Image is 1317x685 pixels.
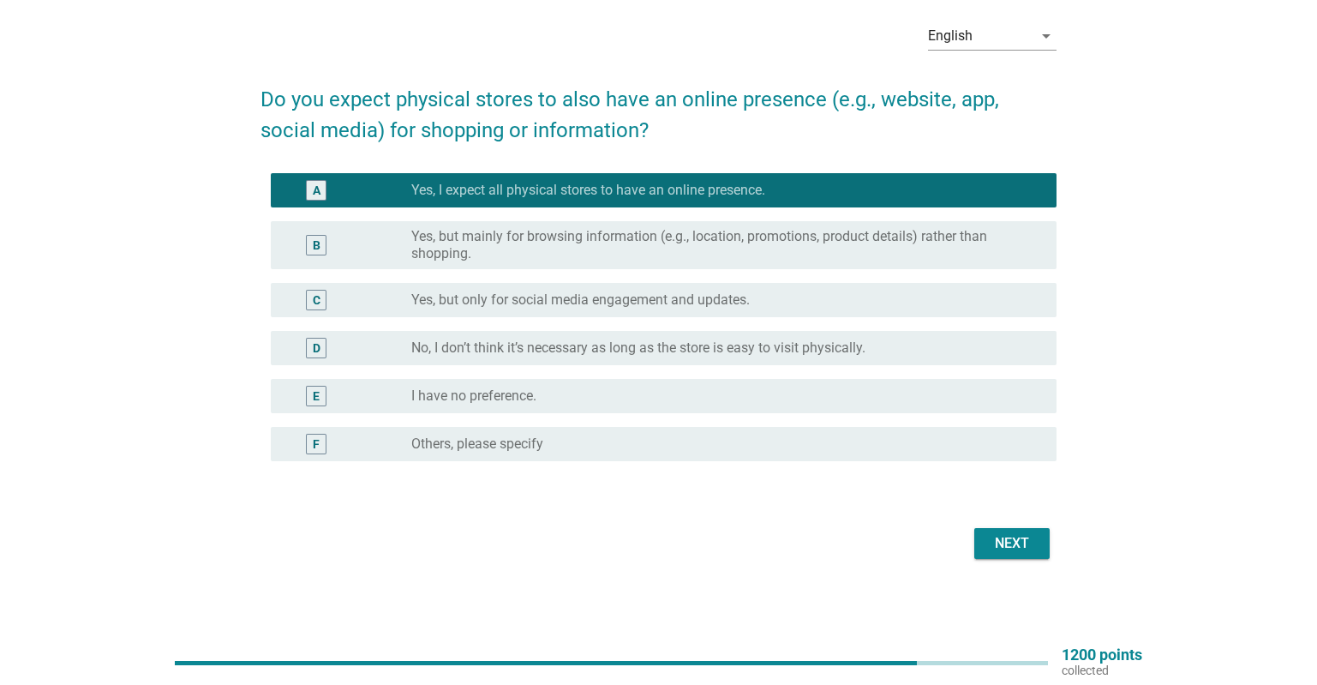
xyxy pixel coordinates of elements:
[313,182,320,200] div: A
[928,28,973,44] div: English
[411,182,765,199] label: Yes, I expect all physical stores to have an online presence.
[411,388,536,405] label: I have no preference.
[313,436,320,454] div: F
[1062,647,1142,663] p: 1200 points
[1036,26,1057,46] i: arrow_drop_down
[313,388,320,406] div: E
[1062,663,1142,678] p: collected
[411,228,1029,262] label: Yes, but mainly for browsing information (e.g., location, promotions, product details) rather tha...
[411,436,543,453] label: Others, please specify
[411,339,865,357] label: No, I don’t think it’s necessary as long as the store is easy to visit physically.
[313,237,320,255] div: B
[313,291,320,309] div: C
[988,533,1036,554] div: Next
[313,339,320,358] div: D
[411,291,750,309] label: Yes, but only for social media engagement and updates.
[260,67,1057,146] h2: Do you expect physical stores to also have an online presence (e.g., website, app, social media) ...
[974,528,1050,559] button: Next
